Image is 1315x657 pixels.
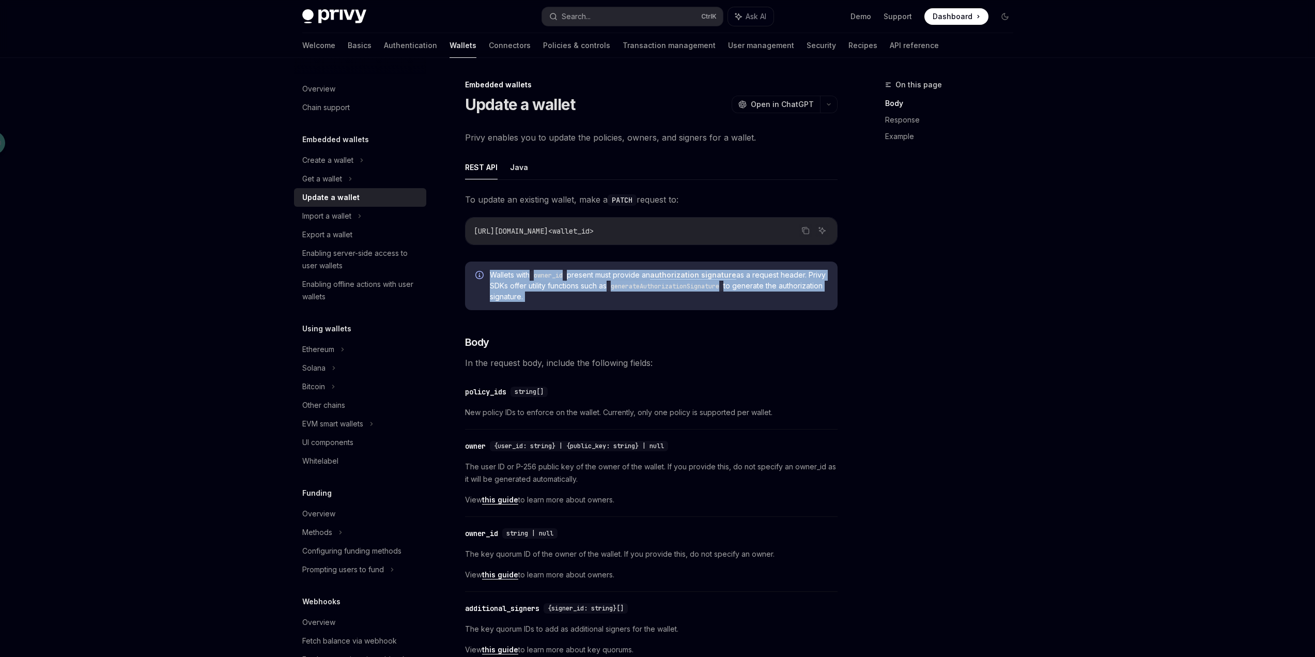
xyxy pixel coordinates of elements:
[848,33,877,58] a: Recipes
[807,33,836,58] a: Security
[933,11,972,22] span: Dashboard
[302,595,341,608] h5: Webhooks
[302,487,332,499] h5: Funding
[302,399,345,411] div: Other chains
[623,33,716,58] a: Transaction management
[302,247,420,272] div: Enabling server-side access to user wallets
[302,545,401,557] div: Configuring funding methods
[302,418,363,430] div: EVM smart wallets
[701,12,717,21] span: Ctrl K
[294,452,426,470] a: Whitelabel
[530,270,567,281] code: owner_id
[885,95,1022,112] a: Body
[294,542,426,560] a: Configuring funding methods
[474,226,594,236] span: [URL][DOMAIN_NAME]<wallet_id>
[302,436,353,449] div: UI components
[885,112,1022,128] a: Response
[302,191,360,204] div: Update a wallet
[302,635,397,647] div: Fetch balance via webhook
[465,335,489,349] span: Body
[542,7,723,26] button: Search...CtrlK
[465,192,838,207] span: To update an existing wallet, make a request to:
[515,388,544,396] span: string[]
[302,526,332,539] div: Methods
[302,9,366,24] img: dark logo
[302,83,335,95] div: Overview
[465,461,838,485] span: The user ID or P-256 public key of the owner of the wallet. If you provide this, do not specify a...
[465,623,838,635] span: The key quorum IDs to add as additional signers for the wallet.
[884,11,912,22] a: Support
[302,133,369,146] h5: Embedded wallets
[294,613,426,632] a: Overview
[465,80,838,90] div: Embedded wallets
[850,11,871,22] a: Demo
[348,33,372,58] a: Basics
[465,644,838,656] span: View to learn more about key quorums.
[302,616,335,629] div: Overview
[465,130,838,145] span: Privy enables you to update the policies, owners, and signers for a wallet.
[465,569,838,581] span: View to learn more about owners.
[548,604,624,613] span: {signer_id: string}[]
[924,8,988,25] a: Dashboard
[746,11,766,22] span: Ask AI
[302,563,384,576] div: Prompting users to fund
[302,101,350,114] div: Chain support
[302,343,334,356] div: Ethereum
[608,194,637,206] code: PATCH
[465,155,498,179] button: REST API
[302,508,335,520] div: Overview
[302,173,342,185] div: Get a wallet
[475,271,486,281] svg: Info
[302,228,352,241] div: Export a wallet
[302,323,351,335] h5: Using wallets
[465,387,506,397] div: policy_ids
[294,433,426,452] a: UI components
[465,95,576,114] h1: Update a wallet
[490,270,827,302] span: Wallets with present must provide an as a request header. Privy SDKs offer utility functions such...
[482,645,518,654] a: this guide
[482,570,518,579] a: this guide
[294,632,426,650] a: Fetch balance via webhook
[302,278,420,303] div: Enabling offline actions with user wallets
[607,281,723,292] code: generateAuthorizationSignature
[650,270,736,280] a: authorization signature
[489,33,531,58] a: Connectors
[465,441,486,451] div: owner
[302,362,326,374] div: Solana
[294,80,426,98] a: Overview
[728,33,794,58] a: User management
[895,79,942,91] span: On this page
[294,244,426,275] a: Enabling server-side access to user wallets
[294,396,426,415] a: Other chains
[465,494,838,506] span: View to learn more about owners.
[465,406,838,419] span: New policy IDs to enforce on the wallet. Currently, only one policy is supported per wallet.
[494,442,664,450] span: {user_id: string} | {public_key: string} | null
[482,495,518,505] a: this guide
[510,155,528,179] button: Java
[450,33,476,58] a: Wallets
[302,455,338,467] div: Whitelabel
[465,528,498,539] div: owner_id
[302,154,353,166] div: Create a wallet
[302,210,351,222] div: Import a wallet
[294,275,426,306] a: Enabling offline actions with user wallets
[890,33,939,58] a: API reference
[543,33,610,58] a: Policies & controls
[294,188,426,207] a: Update a wallet
[562,10,591,23] div: Search...
[506,529,553,538] span: string | null
[302,33,335,58] a: Welcome
[384,33,437,58] a: Authentication
[815,224,829,237] button: Ask AI
[732,96,820,113] button: Open in ChatGPT
[885,128,1022,145] a: Example
[294,98,426,117] a: Chain support
[465,603,539,614] div: additional_signers
[465,356,838,370] span: In the request body, include the following fields:
[302,380,325,393] div: Bitcoin
[294,225,426,244] a: Export a wallet
[751,99,814,110] span: Open in ChatGPT
[799,224,812,237] button: Copy the contents from the code block
[728,7,773,26] button: Ask AI
[294,505,426,523] a: Overview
